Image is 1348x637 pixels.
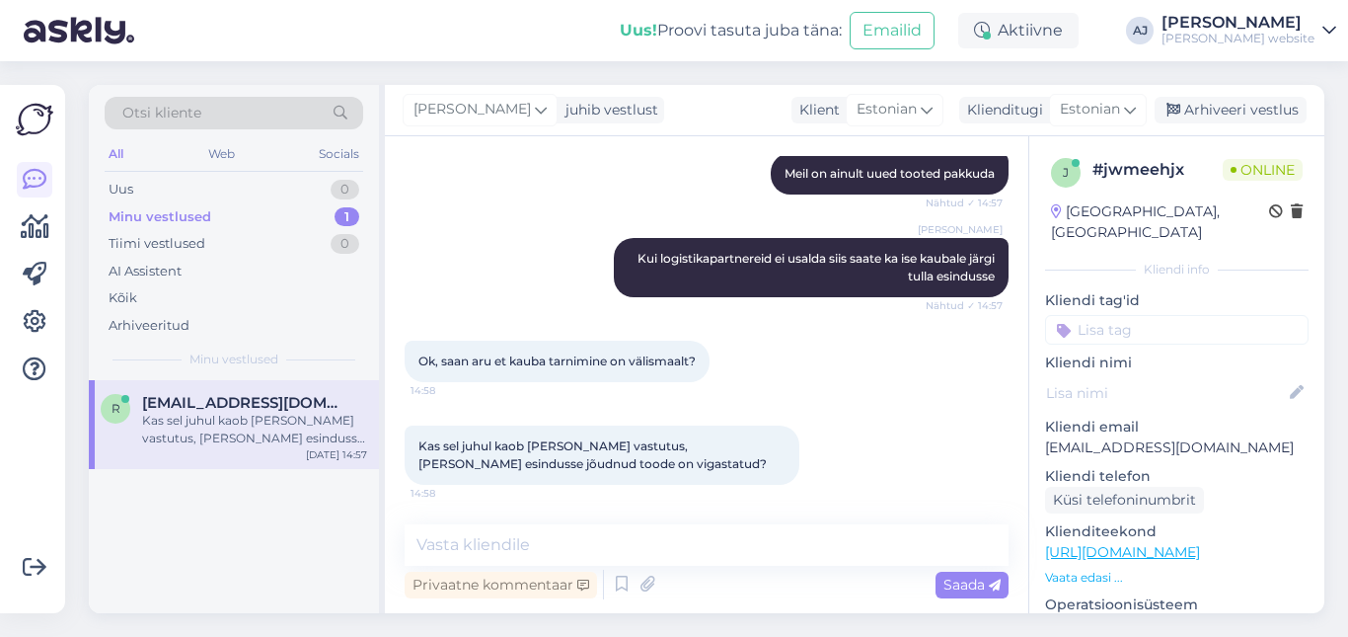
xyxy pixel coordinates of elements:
span: Kui logistikapartnereid ei usalda siis saate ka ise kaubale järgi tulla esindusse [637,251,998,283]
div: Privaatne kommentaar [405,572,597,598]
button: Emailid [850,12,935,49]
img: Askly Logo [16,101,53,138]
a: [PERSON_NAME][PERSON_NAME] website [1161,15,1336,46]
div: Proovi tasuta juba täna: [620,19,842,42]
div: # jwmeehjx [1092,158,1223,182]
input: Lisa nimi [1046,382,1286,404]
div: Arhiveeri vestlus [1155,97,1307,123]
p: Kliendi tag'id [1045,290,1309,311]
div: juhib vestlust [558,100,658,120]
p: Kliendi nimi [1045,353,1309,373]
a: [URL][DOMAIN_NAME] [1045,543,1200,561]
div: 0 [331,180,359,199]
b: Uus! [620,21,657,40]
span: Online [1223,159,1303,181]
div: Küsi telefoninumbrit [1045,487,1204,514]
span: j [1063,165,1069,180]
span: Estonian [1060,99,1120,120]
p: Kliendi email [1045,417,1309,438]
div: All [105,141,127,167]
div: Socials [315,141,363,167]
div: 0 [331,234,359,254]
div: Arhiveeritud [109,316,189,336]
p: Klienditeekond [1045,521,1309,542]
div: Minu vestlused [109,207,211,227]
span: 14:58 [411,486,485,501]
span: romet.tristan@gmail.com [142,394,347,412]
span: [PERSON_NAME] [413,99,531,120]
p: [EMAIL_ADDRESS][DOMAIN_NAME] [1045,438,1309,458]
div: Kliendi info [1045,261,1309,279]
span: Meil on ainult uued tooted pakkuda [785,166,995,181]
div: AJ [1126,17,1154,44]
div: Aktiivne [958,13,1079,48]
div: [PERSON_NAME] website [1161,31,1314,46]
div: 1 [335,207,359,227]
p: Kliendi telefon [1045,466,1309,487]
div: Klient [791,100,840,120]
div: AI Assistent [109,262,182,281]
span: Nähtud ✓ 14:57 [926,196,1003,210]
div: Klienditugi [959,100,1043,120]
span: Nähtud ✓ 14:57 [926,298,1003,313]
span: Kas sel juhul kaob [PERSON_NAME] vastutus, [PERSON_NAME] esindusse jõudnud toode on vigastatud? [418,438,767,471]
div: [PERSON_NAME] [1161,15,1314,31]
span: r [112,401,120,416]
div: Tiimi vestlused [109,234,205,254]
span: [PERSON_NAME] [918,222,1003,237]
div: Uus [109,180,133,199]
span: Minu vestlused [189,351,278,368]
span: Estonian [857,99,917,120]
p: Operatsioonisüsteem [1045,595,1309,615]
p: Vaata edasi ... [1045,569,1309,587]
span: Saada [943,576,1001,594]
div: Web [204,141,239,167]
div: [GEOGRAPHIC_DATA], [GEOGRAPHIC_DATA] [1051,201,1269,243]
div: [DATE] 14:57 [306,447,367,462]
div: Kas sel juhul kaob [PERSON_NAME] vastutus, [PERSON_NAME] esindusse jõudnud toode on vigastatud? [142,412,367,447]
span: Ok, saan aru et kauba tarnimine on välismaalt? [418,354,696,368]
span: Otsi kliente [122,103,201,123]
div: Kõik [109,288,137,308]
span: 14:58 [411,383,485,398]
input: Lisa tag [1045,315,1309,345]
